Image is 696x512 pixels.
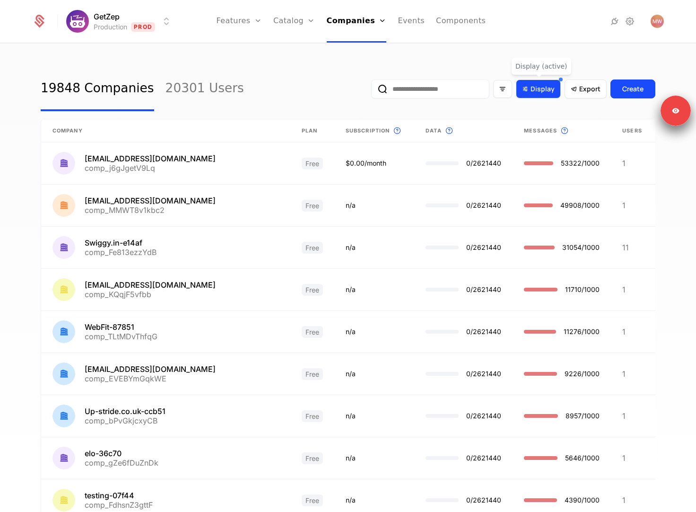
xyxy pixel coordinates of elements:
div: Display (active) [512,58,571,75]
a: Settings [624,16,635,27]
span: Data [426,127,441,135]
span: Prod [131,22,155,32]
button: Select environment [69,11,172,32]
th: Plan [290,119,334,142]
button: Filter options [493,80,512,98]
img: GetZep [66,10,89,33]
button: Create [610,79,655,98]
button: Display [516,79,561,98]
span: Messages [524,127,557,135]
div: Production [94,22,127,32]
img: Matt Wood [651,15,664,28]
span: GetZep [94,11,120,22]
a: 19848 Companies [41,67,154,111]
span: Display [531,84,555,94]
a: Integrations [609,16,620,27]
button: Export [565,79,607,98]
span: Export [579,84,600,94]
th: Users [611,119,653,142]
div: Create [622,84,644,94]
span: Subscription [346,127,390,135]
button: Open user button [651,15,664,28]
th: Company [41,119,290,142]
a: 20301 Users [165,67,244,111]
